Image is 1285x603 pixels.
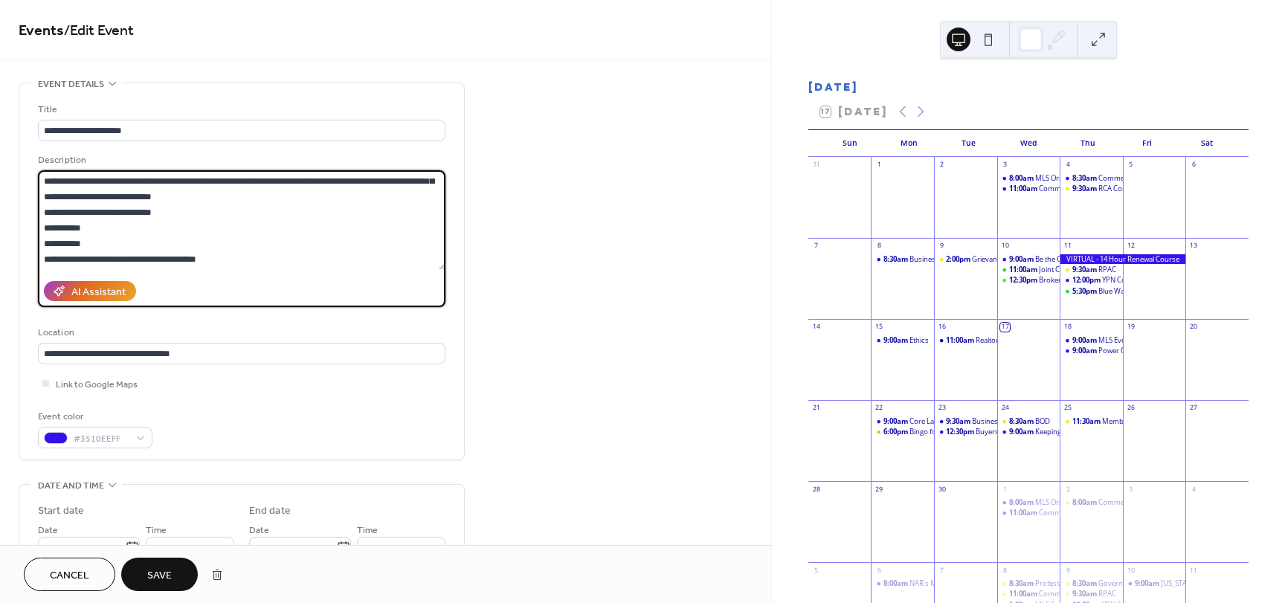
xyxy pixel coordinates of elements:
div: 3 [1000,161,1009,170]
div: 10 [1000,242,1009,251]
div: Broker Round Table with Florida Realtors Leadership [997,275,1060,285]
div: Sat [1177,130,1237,157]
div: 31 [812,161,821,170]
div: Be the Change – Fair Housing and You [997,254,1060,264]
div: Buyers Agent Bootcamp [976,427,1054,436]
span: 9:00am [1135,578,1161,588]
span: Time [357,523,378,538]
div: Governmental Affairs [1060,578,1123,588]
div: 1 [875,161,883,170]
div: 7 [812,242,821,251]
div: MLS Everything CMA [1098,335,1165,345]
div: 22 [875,404,883,413]
div: 13 [1189,242,1198,251]
div: MLS Orientation [1035,497,1087,507]
span: 8:00am [1009,497,1035,507]
div: Be the Change – Fair Housing and You [1035,254,1157,264]
div: Mon [880,130,939,157]
div: YPN Committee Meeting [1060,275,1123,285]
div: Broker Round Table with [US_STATE] Realtors Leadership [1039,275,1222,285]
div: 16 [938,323,947,332]
span: 9:00am [883,335,909,345]
button: Cancel [24,558,115,591]
div: 27 [1189,404,1198,413]
span: 5:30pm [1072,286,1098,296]
div: Commercial Symposium [1098,497,1179,507]
div: MLS Orientation [1035,173,1087,183]
div: RPAC [1098,265,1116,274]
div: MLS Orientation [997,173,1060,183]
div: RPAC [1060,589,1123,599]
span: 11:00am [1009,265,1039,274]
div: 28 [812,485,821,494]
div: 9 [1063,566,1072,575]
div: 23 [938,404,947,413]
span: 12:00pm [1072,275,1102,285]
div: 1 [1000,485,1009,494]
span: Save [147,568,172,584]
div: NAR’s Military Relocation Professional Certification (MRP) [909,578,1095,588]
div: VIRTUAL - 14 Hour Renewal Course [1060,254,1185,264]
span: Date and time [38,478,104,494]
div: BOD [997,416,1060,426]
div: Bingo for RPAC [909,427,959,436]
div: Tue [939,130,999,157]
div: Membership Luncheon [1060,416,1123,426]
div: 8 [875,242,883,251]
span: Time [146,523,167,538]
div: Business Building and Time Management [934,416,997,426]
button: Save [121,558,198,591]
div: RCA Committee [1060,184,1123,193]
span: 9:00am [1072,346,1098,355]
span: / Edit Event [64,16,134,45]
span: 8:00am [1072,497,1098,507]
span: 8:00am [1009,173,1035,183]
div: Commercial Forum [1098,173,1162,183]
span: 9:30am [1072,184,1098,193]
div: 9 [938,242,947,251]
div: 19 [1127,323,1136,332]
div: Community Relations Committee [1039,589,1146,599]
div: 25 [1063,404,1072,413]
button: AI Assistant [44,281,136,301]
div: Florida Military Specialist (FMS) [1123,578,1186,588]
div: Community Relations Committee [1039,184,1146,193]
a: Events [19,16,64,45]
div: Realtor Safety and Security at ECSO [976,335,1087,345]
div: Ethics [871,335,934,345]
div: Location [38,325,442,341]
div: Commercial Forum [1060,173,1123,183]
div: MLS Orientation [997,497,1060,507]
div: Community Relations Committee [997,184,1060,193]
div: Grievance Committee [972,254,1042,264]
div: Event color [38,409,149,425]
span: 12:30pm [1009,275,1039,285]
div: 30 [938,485,947,494]
div: Title [38,102,442,117]
div: Community Relations Committee [997,589,1060,599]
div: Membership Luncheon [1102,416,1179,426]
div: Thu [1058,130,1118,157]
span: Link to Google Maps [56,377,138,393]
div: Start date [38,503,84,519]
span: Event details [38,77,104,92]
span: 11:00am [1009,589,1039,599]
span: 9:00am [1009,427,1035,436]
span: 2:00pm [946,254,972,264]
div: Blue Wahoos with YPN [1098,286,1171,296]
div: 11 [1189,566,1198,575]
div: Professional Development Committee [997,578,1060,588]
span: 9:00am [1072,335,1098,345]
div: [DATE] [808,80,1249,94]
span: 8:30am [1009,416,1035,426]
div: 6 [1189,161,1198,170]
div: Wed [999,130,1058,157]
div: 14 [812,323,821,332]
div: 10 [1127,566,1136,575]
div: 4 [1189,485,1198,494]
span: 11:00am [1009,508,1039,517]
div: BOD [1035,416,1050,426]
span: 8:30am [883,254,909,264]
div: 17 [1000,323,1009,332]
